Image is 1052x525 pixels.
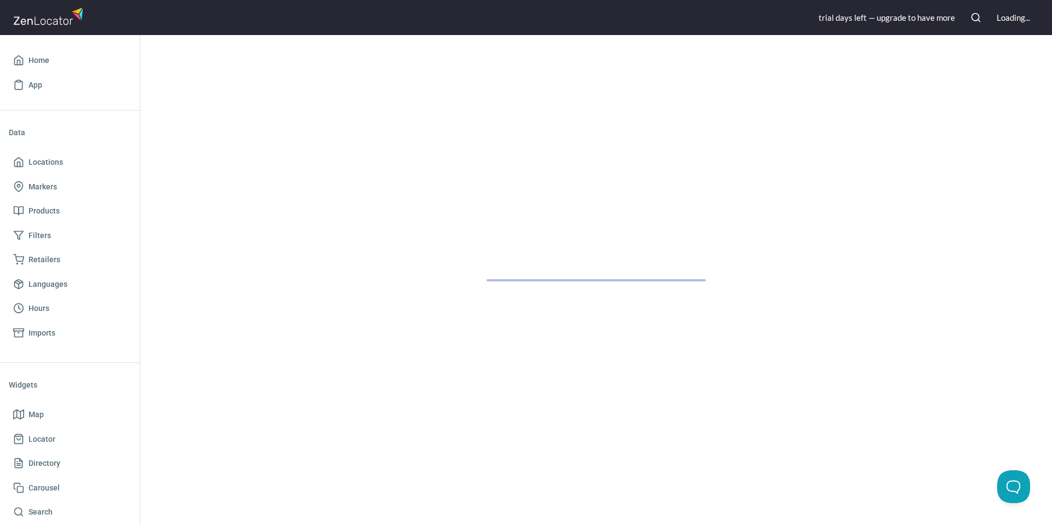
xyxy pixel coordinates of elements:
[819,12,955,24] div: trial day s left — upgrade to have more
[28,78,42,92] span: App
[9,48,131,73] a: Home
[9,247,131,272] a: Retailers
[9,119,131,146] li: Data
[28,229,51,243] span: Filters
[997,470,1030,503] iframe: Toggle Customer Support
[28,278,67,291] span: Languages
[9,500,131,524] a: Search
[9,372,131,398] li: Widgets
[9,296,131,321] a: Hours
[28,457,60,470] span: Directory
[964,5,988,30] button: Search
[9,223,131,248] a: Filters
[28,180,57,194] span: Markers
[13,4,87,28] img: zenlocator
[28,326,55,340] span: Imports
[28,253,60,267] span: Retailers
[28,54,49,67] span: Home
[9,73,131,97] a: App
[28,505,53,519] span: Search
[9,476,131,500] a: Carousel
[9,150,131,175] a: Locations
[9,451,131,476] a: Directory
[28,408,44,422] span: Map
[28,204,60,218] span: Products
[9,199,131,223] a: Products
[9,427,131,452] a: Locator
[997,12,1030,24] div: Loading...
[9,175,131,199] a: Markers
[28,302,49,315] span: Hours
[9,402,131,427] a: Map
[28,432,55,446] span: Locator
[9,272,131,297] a: Languages
[28,481,60,495] span: Carousel
[9,321,131,345] a: Imports
[28,155,63,169] span: Locations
